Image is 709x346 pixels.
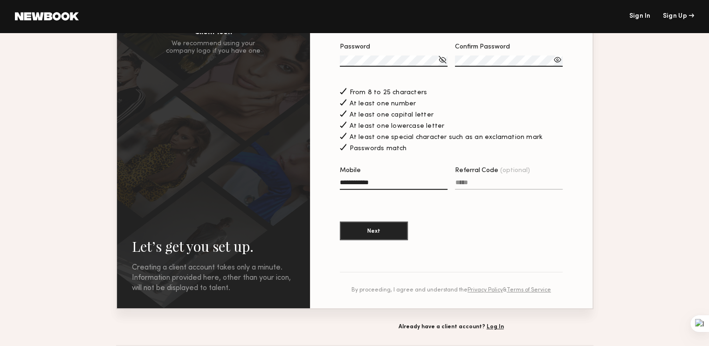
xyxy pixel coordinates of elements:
[340,55,447,67] input: Password
[340,179,447,190] input: Mobile
[350,134,543,141] span: At least one special character such as an exclamation mark
[340,287,563,293] div: By proceeding, I agree and understand the &
[455,44,563,50] div: Confirm Password
[132,237,295,256] h2: Let’s get you set up.
[340,167,447,174] div: Mobile
[507,287,551,293] a: Terms of Service
[455,55,563,67] input: Confirm Password
[350,112,434,118] span: At least one capital letter
[663,13,694,20] div: Sign Up
[350,145,407,152] span: Passwords match
[309,324,593,330] div: Already have a client account?
[340,221,408,240] button: Next
[132,263,295,293] div: Creating a client account takes only a minute. Information provided here, other than your icon, w...
[487,324,504,330] a: Log In
[350,101,416,107] span: At least one number
[350,123,445,130] span: At least one lowercase letter
[350,90,427,96] span: From 8 to 25 characters
[629,13,650,20] a: Sign In
[500,167,530,174] span: (optional)
[455,167,563,174] div: Referral Code
[340,44,447,50] div: Password
[194,29,232,36] div: Client Icon
[468,287,503,293] a: Privacy Policy
[455,179,563,190] input: Referral Code(optional)
[166,40,261,55] div: We recommend using your company logo if you have one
